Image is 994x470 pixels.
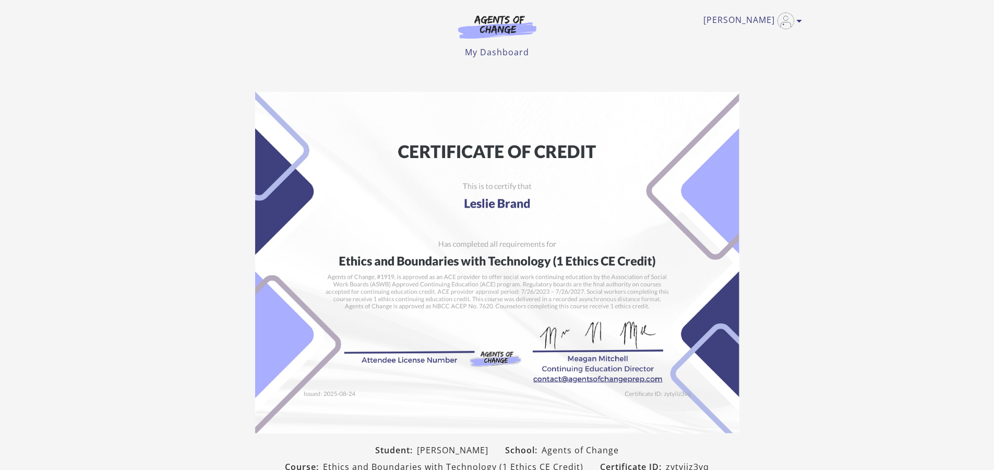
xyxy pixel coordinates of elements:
[447,15,547,39] img: Agents of Change Logo
[703,13,797,29] a: Toggle menu
[375,444,417,456] span: Student:
[505,444,542,456] span: School:
[417,444,488,456] span: [PERSON_NAME]
[255,92,739,433] img: Certificate
[465,46,529,58] a: My Dashboard
[542,444,619,456] span: Agents of Change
